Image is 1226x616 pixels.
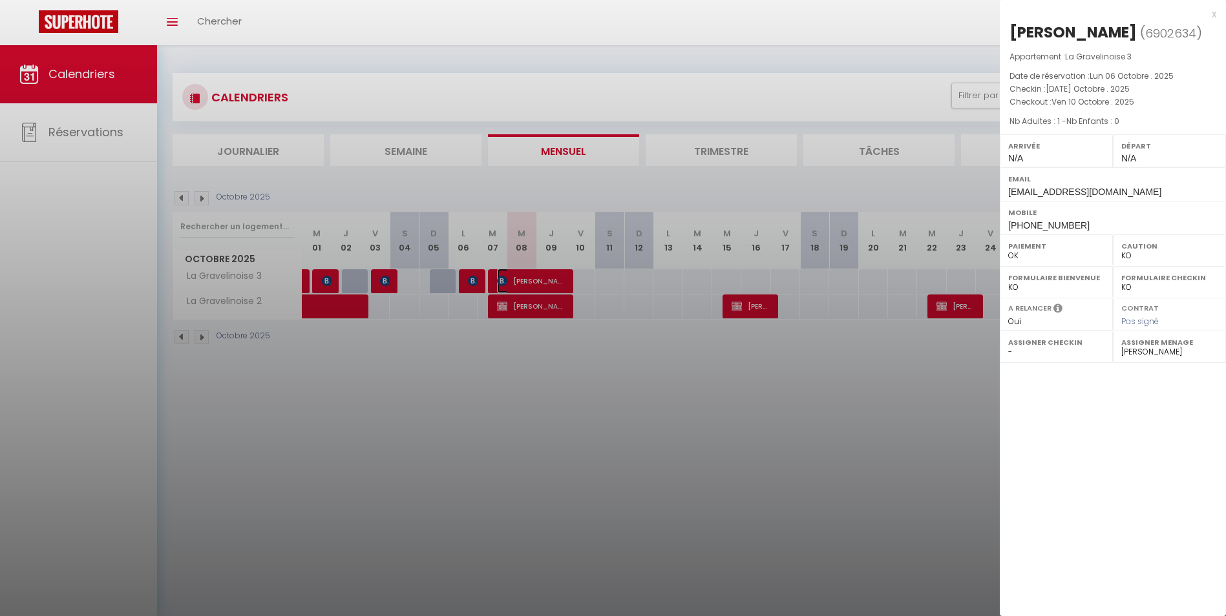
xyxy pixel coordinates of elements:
[1008,220,1090,231] span: [PHONE_NUMBER]
[1009,70,1216,83] p: Date de réservation :
[1009,83,1216,96] p: Checkin :
[1008,153,1023,163] span: N/A
[1145,25,1196,41] span: 6902634
[1121,153,1136,163] span: N/A
[1009,50,1216,63] p: Appartement :
[1009,116,1119,127] span: Nb Adultes : 1 -
[1008,336,1104,349] label: Assigner Checkin
[1121,303,1159,311] label: Contrat
[1008,271,1104,284] label: Formulaire Bienvenue
[1053,303,1062,317] i: Sélectionner OUI si vous souhaiter envoyer les séquences de messages post-checkout
[1008,187,1161,197] span: [EMAIL_ADDRESS][DOMAIN_NAME]
[1065,51,1132,62] span: La Gravelinoise 3
[1121,240,1218,252] label: Caution
[1121,139,1218,152] label: Départ
[1121,336,1218,349] label: Assigner Menage
[1121,316,1159,327] span: Pas signé
[1008,206,1218,219] label: Mobile
[1121,271,1218,284] label: Formulaire Checkin
[1066,116,1119,127] span: Nb Enfants : 0
[1090,70,1174,81] span: Lun 06 Octobre . 2025
[1052,96,1134,107] span: Ven 10 Octobre . 2025
[1008,172,1218,185] label: Email
[1000,6,1216,22] div: x
[1009,96,1216,108] p: Checkout :
[1008,303,1052,314] label: A relancer
[1140,24,1202,42] span: ( )
[1008,139,1104,152] label: Arrivée
[1046,83,1130,94] span: [DATE] Octobre . 2025
[1009,22,1137,43] div: [PERSON_NAME]
[1008,240,1104,252] label: Paiement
